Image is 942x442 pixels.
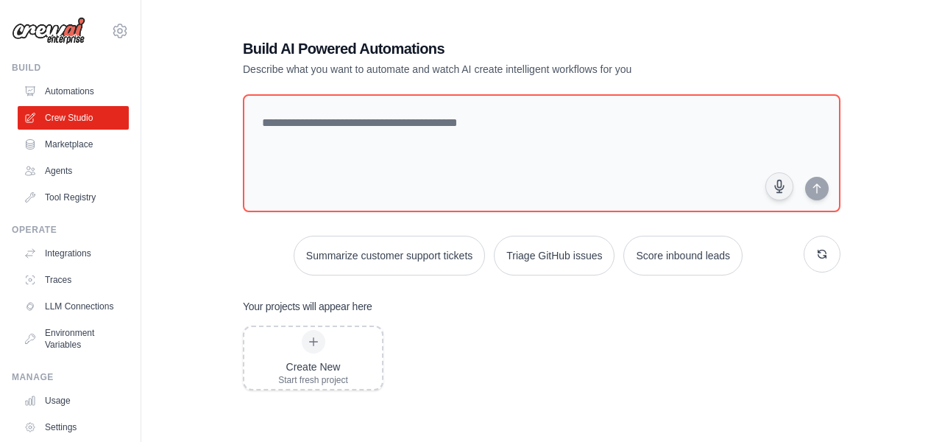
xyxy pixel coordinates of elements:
a: Crew Studio [18,106,129,130]
div: Build [12,62,129,74]
a: Traces [18,268,129,292]
p: Describe what you want to automate and watch AI create intelligent workflows for you [243,62,737,77]
button: Get new suggestions [804,236,840,273]
button: Triage GitHub issues [494,236,615,276]
div: Create New [278,359,348,374]
a: Environment Variables [18,321,129,357]
a: Automations [18,80,129,103]
button: Click to speak your automation idea [765,172,793,200]
a: Tool Registry [18,186,129,209]
h3: Your projects will appear here [243,299,372,314]
a: Agents [18,159,129,183]
a: Marketplace [18,133,129,156]
a: Integrations [18,242,129,265]
div: Manage [12,371,129,383]
a: LLM Connections [18,295,129,318]
a: Settings [18,415,129,439]
a: Usage [18,389,129,413]
div: Start fresh project [278,374,348,386]
button: Score inbound leads [623,236,743,276]
div: Operate [12,224,129,236]
button: Summarize customer support tickets [294,236,485,276]
img: Logo [12,17,85,45]
h1: Build AI Powered Automations [243,38,737,59]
